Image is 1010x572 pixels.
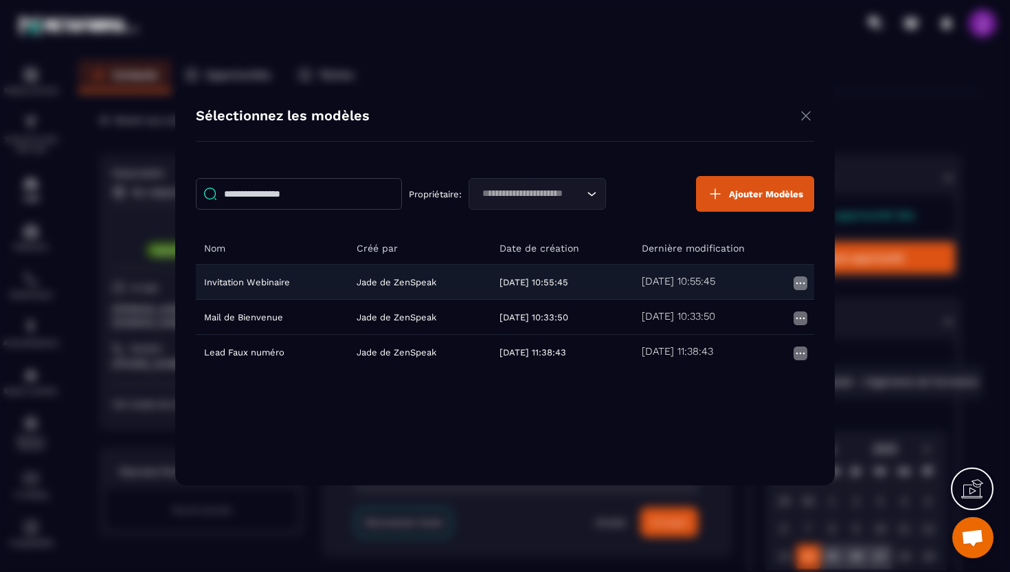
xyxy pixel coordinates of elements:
[491,265,634,300] td: [DATE] 10:55:45
[196,232,348,265] th: Nom
[348,232,491,265] th: Créé par
[196,265,348,300] td: Invitation Webinaire
[729,189,803,199] span: Ajouter Modèles
[491,335,634,370] td: [DATE] 11:38:43
[196,107,370,127] h4: Sélectionnez les modèles
[348,300,491,335] td: Jade de ZenSpeak
[642,275,715,289] h5: [DATE] 10:55:45
[633,232,814,265] th: Dernière modification
[478,186,583,201] input: Search for option
[792,345,809,362] img: more icon
[792,310,809,327] img: more icon
[348,265,491,300] td: Jade de ZenSpeak
[491,232,634,265] th: Date de création
[642,345,713,359] h5: [DATE] 11:38:43
[798,107,814,124] img: close
[469,178,606,210] div: Search for option
[409,189,462,199] p: Propriétaire:
[196,300,348,335] td: Mail de Bienvenue
[707,186,723,202] img: plus
[491,300,634,335] td: [DATE] 10:33:50
[952,517,994,558] div: Ouvrir le chat
[792,275,809,291] img: more icon
[196,335,348,370] td: Lead Faux numéro
[696,176,814,212] button: Ajouter Modèles
[642,310,715,324] h5: [DATE] 10:33:50
[348,335,491,370] td: Jade de ZenSpeak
